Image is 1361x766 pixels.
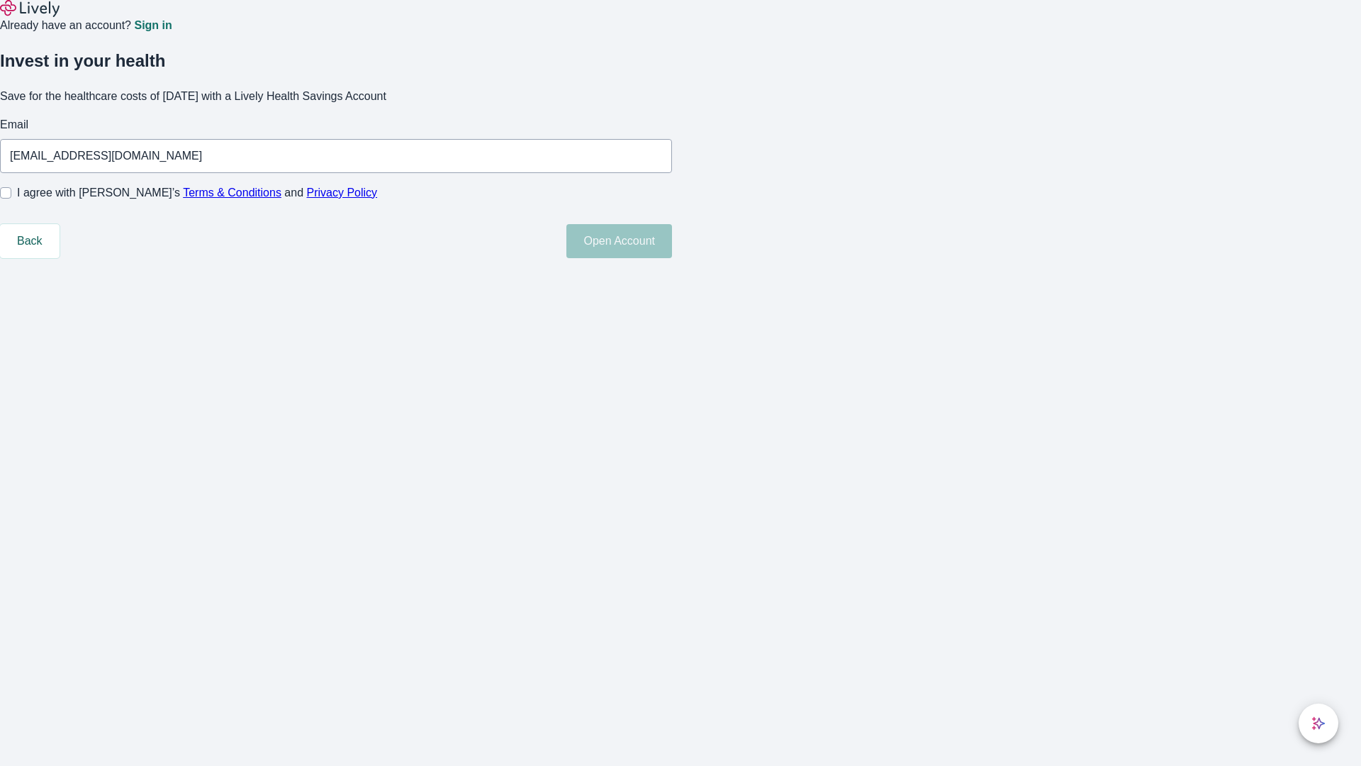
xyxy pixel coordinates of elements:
svg: Lively AI Assistant [1311,716,1326,731]
a: Terms & Conditions [183,187,281,199]
a: Privacy Policy [307,187,378,199]
span: I agree with [PERSON_NAME]’s and [17,184,377,201]
button: chat [1299,704,1338,743]
a: Sign in [134,20,172,31]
